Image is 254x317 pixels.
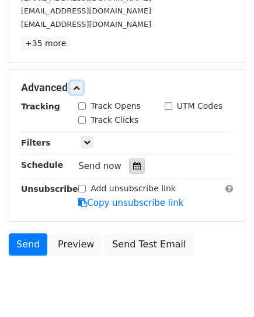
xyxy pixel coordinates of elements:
[91,182,176,195] label: Add unsubscribe link
[21,184,78,194] strong: Unsubscribe
[196,261,254,317] iframe: Chat Widget
[91,114,138,126] label: Track Clicks
[105,233,193,256] a: Send Test Email
[78,161,121,171] span: Send now
[21,6,151,15] small: [EMAIL_ADDRESS][DOMAIN_NAME]
[78,198,183,208] a: Copy unsubscribe link
[21,138,51,147] strong: Filters
[9,233,47,256] a: Send
[21,81,233,94] h5: Advanced
[91,100,141,112] label: Track Opens
[21,20,151,29] small: [EMAIL_ADDRESS][DOMAIN_NAME]
[177,100,222,112] label: UTM Codes
[21,36,70,51] a: +35 more
[50,233,102,256] a: Preview
[21,160,63,170] strong: Schedule
[21,102,60,111] strong: Tracking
